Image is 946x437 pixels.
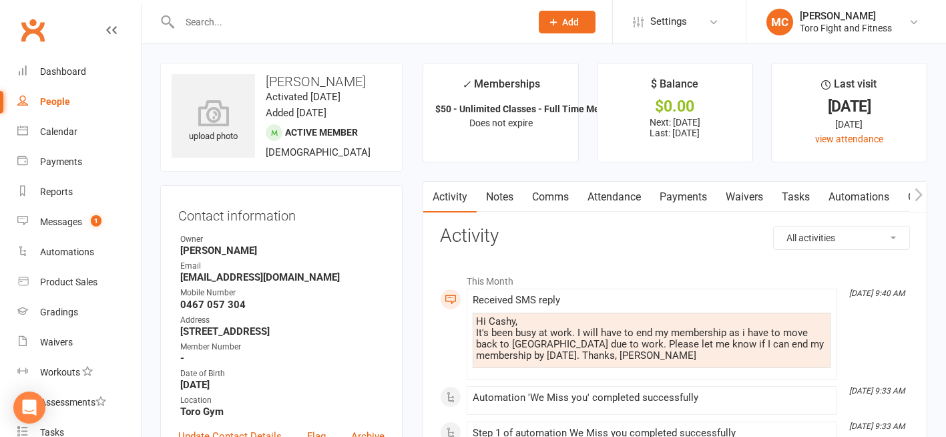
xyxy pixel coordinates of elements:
span: Active member [285,127,358,138]
strong: [DATE] [180,379,385,391]
div: Waivers [40,337,73,347]
a: Clubworx [16,13,49,47]
div: Date of Birth [180,368,385,380]
input: Search... [176,13,521,31]
a: People [17,87,141,117]
div: Mobile Number [180,287,385,299]
strong: [STREET_ADDRESS] [180,325,385,337]
div: [DATE] [784,117,915,132]
div: Location [180,394,385,407]
div: Calendar [40,126,77,137]
a: view attendance [815,134,883,144]
h3: Contact information [178,203,385,223]
div: $ Balance [651,76,698,100]
a: Assessments [17,388,141,418]
a: Automations [17,237,141,267]
a: Notes [477,182,523,212]
i: [DATE] 9:33 AM [849,386,905,396]
strong: $50 - Unlimited Classes - Full Time Member... [435,104,629,114]
div: [PERSON_NAME] [800,10,892,22]
a: Workouts [17,357,141,388]
div: [DATE] [784,100,915,114]
div: upload photo [172,100,255,144]
a: Calendar [17,117,141,147]
div: Owner [180,233,385,246]
strong: Toro Gym [180,406,385,418]
div: Open Intercom Messenger [13,392,45,424]
time: Activated [DATE] [266,91,340,103]
span: 1 [91,215,101,227]
a: Comms [523,182,578,212]
a: Waivers [17,327,141,357]
strong: 0467 057 304 [180,299,385,311]
div: Member Number [180,341,385,353]
div: Email [180,260,385,273]
div: Assessments [40,397,106,408]
div: Automations [40,247,94,257]
div: Toro Fight and Fitness [800,22,892,34]
time: Added [DATE] [266,107,326,119]
p: Next: [DATE] Last: [DATE] [610,117,740,138]
div: Workouts [40,367,80,378]
div: Reports [40,186,73,197]
div: Address [180,314,385,327]
div: People [40,96,70,107]
a: Reports [17,177,141,207]
div: Gradings [40,307,78,317]
span: Add [562,17,579,27]
span: Does not expire [469,118,533,128]
i: [DATE] 9:40 AM [849,289,905,298]
a: Tasks [772,182,819,212]
a: Payments [650,182,716,212]
a: Product Sales [17,267,141,297]
div: Automation 'We Miss you' completed successfully [473,392,831,404]
div: Hi Cashy, It's been busy at work. I will have to end my membership as i have to move back to [GEO... [476,316,827,361]
div: Received SMS reply [473,295,831,306]
strong: - [180,352,385,364]
i: [DATE] 9:33 AM [849,422,905,431]
h3: [PERSON_NAME] [172,74,391,89]
div: $0.00 [610,100,740,114]
a: Payments [17,147,141,177]
a: Automations [819,182,899,212]
li: This Month [440,267,910,289]
div: Dashboard [40,66,86,77]
div: MC [766,9,793,35]
h3: Activity [440,226,910,247]
span: Settings [650,7,687,37]
div: Last visit [821,76,877,100]
a: Gradings [17,297,141,327]
a: Activity [423,182,477,212]
div: Messages [40,216,82,227]
strong: [EMAIL_ADDRESS][DOMAIN_NAME] [180,271,385,283]
a: Dashboard [17,57,141,87]
div: Memberships [462,76,540,100]
i: ✓ [462,78,471,91]
span: [DEMOGRAPHIC_DATA] [266,146,371,158]
strong: [PERSON_NAME] [180,245,385,257]
div: Payments [40,156,82,167]
a: Waivers [716,182,772,212]
a: Attendance [578,182,650,212]
div: Product Sales [40,277,97,287]
button: Add [539,11,596,33]
a: Messages 1 [17,207,141,237]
